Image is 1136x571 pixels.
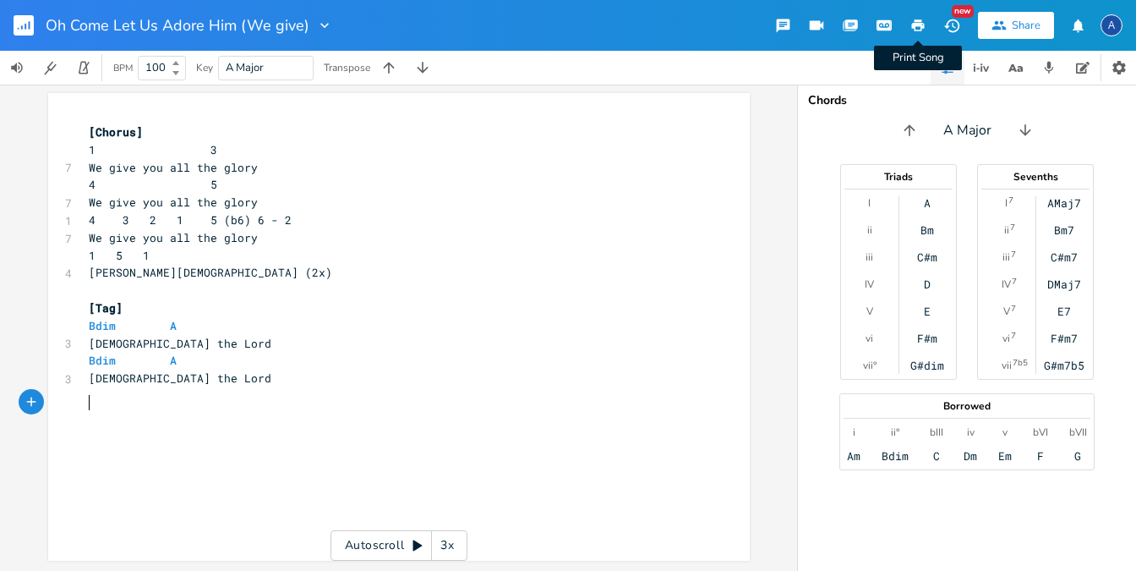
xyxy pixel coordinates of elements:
[865,277,874,291] div: IV
[863,359,877,372] div: vii°
[89,230,258,245] span: We give you all the glory
[1051,250,1078,264] div: C#m7
[866,305,873,318] div: V
[1011,302,1016,316] sup: 7
[933,449,940,463] div: C
[866,250,873,264] div: iii
[964,449,977,463] div: Dm
[89,300,123,316] span: [Tag]
[89,265,332,280] span: [PERSON_NAME][DEMOGRAPHIC_DATA] (2x)
[1010,221,1015,234] sup: 7
[952,5,974,18] div: New
[1047,196,1081,210] div: AMaj7
[89,318,116,333] span: Bdim
[967,426,975,439] div: iv
[924,305,931,318] div: E
[924,277,931,291] div: D
[1054,223,1074,237] div: Bm7
[808,95,1126,107] div: Chords
[1012,18,1040,33] div: Share
[89,160,258,175] span: We give you all the glory
[901,10,935,41] button: Print Song
[1074,449,1081,463] div: G
[196,63,213,73] div: Key
[170,318,177,333] span: A
[1011,329,1016,343] sup: 7
[1004,223,1009,237] div: ii
[89,212,292,228] span: 4 3 2 1 5 (b6) 6 - 2
[866,332,873,345] div: vi
[930,426,943,439] div: bIII
[910,359,944,372] div: G#dim
[1002,332,1010,345] div: vi
[943,121,991,140] span: A Major
[1044,359,1084,372] div: G#m7b5
[1008,194,1013,207] sup: 7
[867,223,872,237] div: ii
[841,172,956,182] div: Triads
[1069,426,1087,439] div: bVII
[1002,250,1010,264] div: iii
[89,371,271,386] span: [DEMOGRAPHIC_DATA] the Lord
[1002,277,1011,291] div: IV
[170,353,177,368] span: A
[432,530,462,561] div: 3x
[978,172,1093,182] div: Sevenths
[1051,332,1078,345] div: F#m7
[1002,426,1008,439] div: v
[1005,196,1008,210] div: I
[1100,14,1122,36] div: Alexis Ruiz
[1037,449,1044,463] div: F
[868,196,871,210] div: I
[917,332,937,345] div: F#m
[89,248,150,263] span: 1 5 1
[89,142,217,157] span: 1 3
[891,426,899,439] div: ii°
[1012,275,1017,288] sup: 7
[882,449,909,463] div: Bdim
[46,18,309,33] span: Oh Come Let Us Adore Him (We give)
[917,250,937,264] div: C#m
[113,63,133,73] div: BPM
[89,336,271,351] span: [DEMOGRAPHIC_DATA] the Lord
[935,10,969,41] button: New
[89,124,143,140] span: [Chorus]
[226,60,264,75] span: A Major
[324,63,370,73] div: Transpose
[978,12,1054,39] button: Share
[89,177,217,192] span: 4 5
[89,195,258,210] span: We give you all the glory
[853,426,855,439] div: i
[920,223,934,237] div: Bm
[1003,305,1010,318] div: V
[847,449,860,463] div: Am
[330,530,467,561] div: Autoscroll
[1100,6,1122,45] button: A
[1011,248,1016,261] sup: 7
[89,353,116,368] span: Bdim
[1002,359,1012,372] div: vii
[924,196,931,210] div: A
[840,401,1094,411] div: Borrowed
[1047,277,1081,291] div: DMaj7
[1013,356,1028,370] sup: 7b5
[1057,305,1071,318] div: E7
[998,449,1012,463] div: Em
[1033,426,1048,439] div: bVI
